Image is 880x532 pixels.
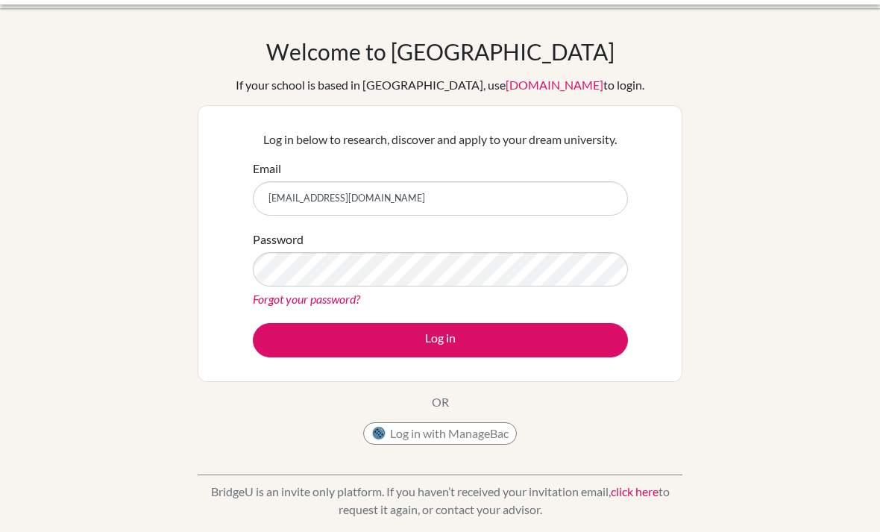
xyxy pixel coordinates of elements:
label: Password [253,231,304,248]
div: If your school is based in [GEOGRAPHIC_DATA], use to login. [236,76,644,94]
p: BridgeU is an invite only platform. If you haven’t received your invitation email, to request it ... [198,483,682,519]
a: click here [611,484,659,498]
h1: Welcome to [GEOGRAPHIC_DATA] [266,38,615,65]
a: [DOMAIN_NAME] [506,78,603,92]
a: Forgot your password? [253,292,360,306]
p: OR [432,393,449,411]
button: Log in with ManageBac [363,422,517,445]
button: Log in [253,323,628,357]
p: Log in below to research, discover and apply to your dream university. [253,131,628,148]
label: Email [253,160,281,178]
